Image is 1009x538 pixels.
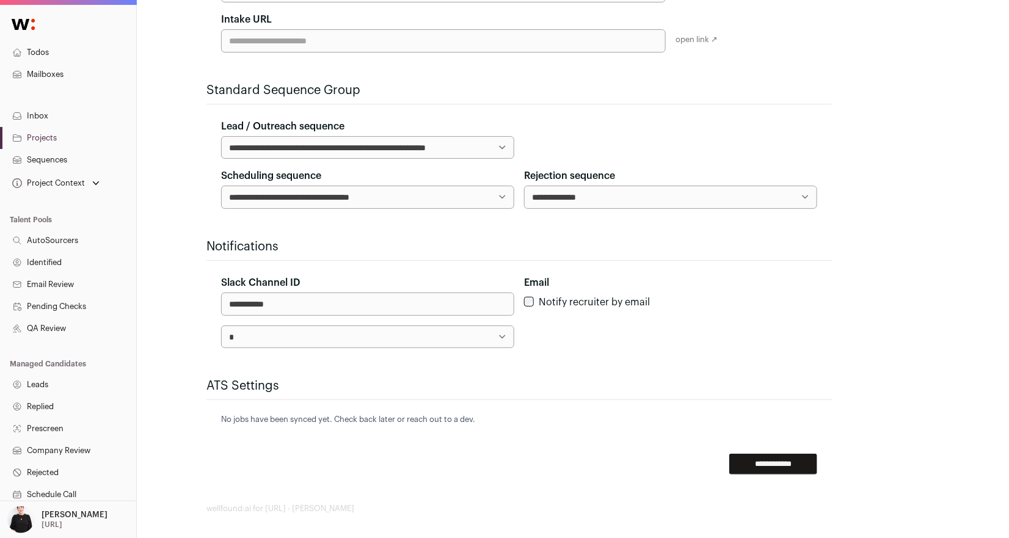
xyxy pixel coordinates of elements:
[206,504,939,514] footer: wellfound:ai for [URL] - [PERSON_NAME]
[206,238,832,255] h2: Notifications
[5,12,42,37] img: Wellfound
[7,506,34,533] img: 9240684-medium_jpg
[221,12,272,27] label: Intake URL
[524,169,615,183] label: Rejection sequence
[10,175,102,192] button: Open dropdown
[206,377,832,394] h2: ATS Settings
[221,275,300,290] label: Slack Channel ID
[221,119,344,134] label: Lead / Outreach sequence
[42,510,107,520] p: [PERSON_NAME]
[206,82,832,99] h2: Standard Sequence Group
[221,415,817,424] p: No jobs have been synced yet. Check back later or reach out to a dev.
[42,520,62,529] p: [URL]
[5,506,110,533] button: Open dropdown
[10,178,85,188] div: Project Context
[221,169,321,183] label: Scheduling sequence
[539,297,650,307] label: Notify recruiter by email
[524,275,817,290] div: Email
